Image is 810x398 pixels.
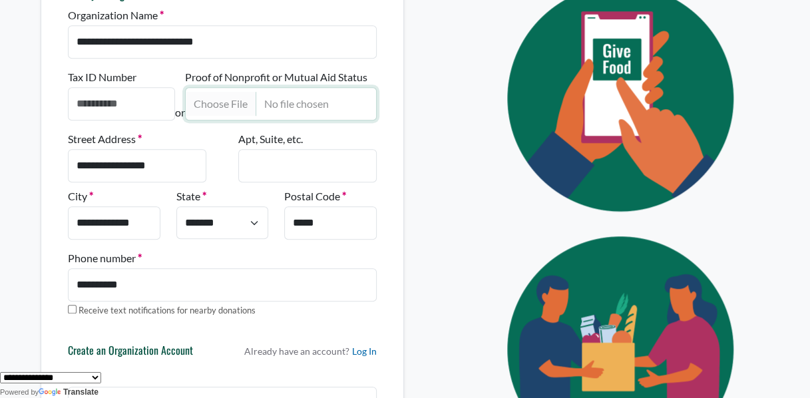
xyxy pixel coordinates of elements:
[352,344,377,358] a: Log In
[68,131,142,147] label: Street Address
[39,387,99,397] a: Translate
[68,69,136,85] label: Tax ID Number
[244,344,377,358] p: Already have an account?
[68,344,193,363] h6: Create an Organization Account
[185,69,367,85] label: Proof of Nonprofit or Mutual Aid Status
[68,250,142,266] label: Phone number
[39,388,63,397] img: Google Translate
[68,188,93,204] label: City
[176,188,206,204] label: State
[68,7,164,23] label: Organization Name
[175,104,185,120] p: or
[79,304,256,317] label: Receive text notifications for nearby donations
[284,188,346,204] label: Postal Code
[238,131,303,147] label: Apt, Suite, etc.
